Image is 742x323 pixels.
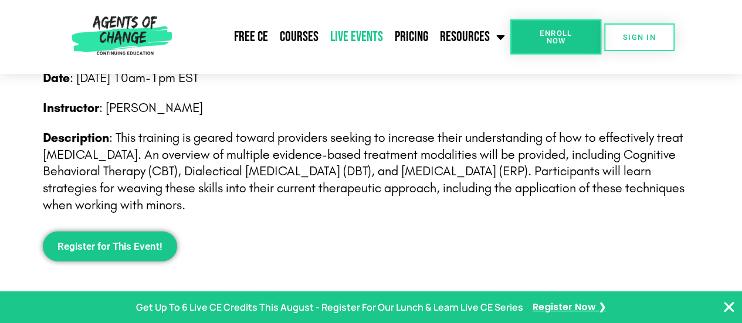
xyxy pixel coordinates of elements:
nav: Menu [177,22,510,52]
a: Live Events [324,22,389,52]
a: SIGN IN [604,23,675,51]
a: Enroll Now [510,19,601,55]
span: SIGN IN [623,33,656,41]
p: : [DATE] 10am-1pm EST [43,70,700,87]
a: Pricing [389,22,434,52]
p: : [PERSON_NAME] [43,100,700,117]
a: Resources [434,22,510,52]
span: Enroll Now [529,29,582,45]
button: Close Banner [722,300,736,314]
a: Free CE [228,22,274,52]
strong: Description [43,130,109,145]
a: Register Now ❯ [533,299,606,316]
span: Register for This Event! [57,242,162,251]
strong: Instructor [43,100,99,115]
a: Register for This Event! [43,232,177,261]
strong: Date [43,70,70,86]
p: Get Up To 6 Live CE Credits This August - Register For Our Lunch & Learn Live CE Series [136,299,523,316]
p: : This training is geared toward providers seeking to increase their understanding of how to effe... [43,130,700,214]
a: Courses [274,22,324,52]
